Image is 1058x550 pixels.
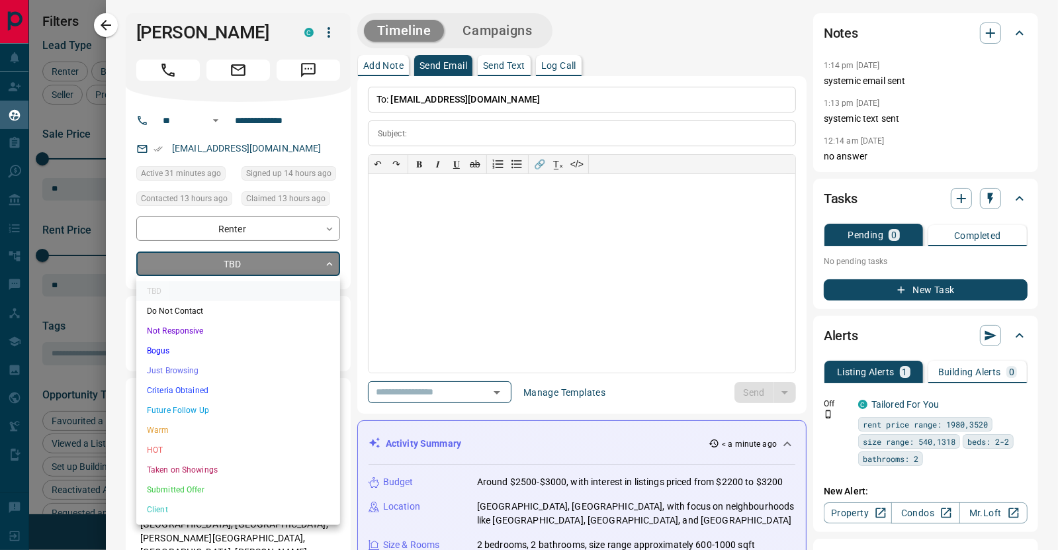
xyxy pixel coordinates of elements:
[136,480,340,500] li: Submitted Offer
[136,341,340,361] li: Bogus
[136,440,340,460] li: HOT
[136,500,340,520] li: Client
[136,381,340,400] li: Criteria Obtained
[136,460,340,480] li: Taken on Showings
[136,361,340,381] li: Just Browsing
[136,400,340,420] li: Future Follow Up
[136,321,340,341] li: Not Responsive
[136,301,340,321] li: Do Not Contact
[136,420,340,440] li: Warm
